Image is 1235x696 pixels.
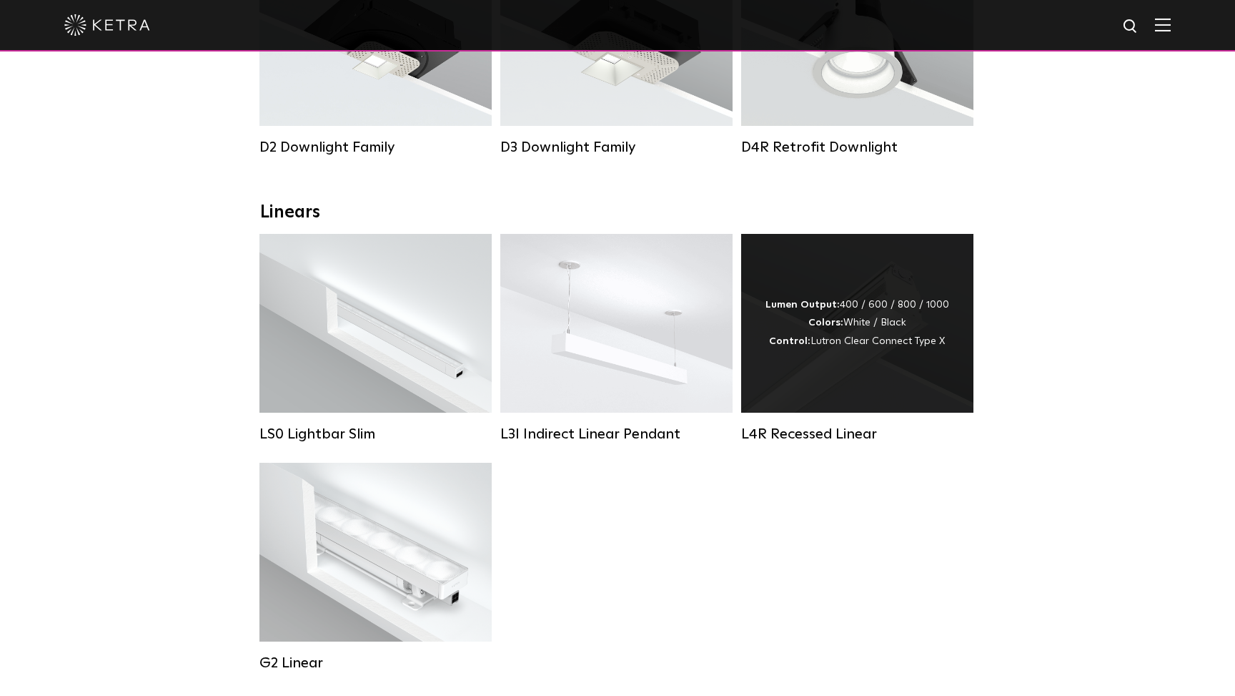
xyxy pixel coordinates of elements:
[259,655,492,672] div: G2 Linear
[765,300,840,310] strong: Lumen Output:
[808,318,843,328] strong: Colors:
[1155,18,1171,31] img: Hamburger%20Nav.svg
[500,139,733,156] div: D3 Downlight Family
[1122,18,1140,36] img: search icon
[259,139,492,156] div: D2 Downlight Family
[769,336,810,346] strong: Control:
[741,426,973,443] div: L4R Recessed Linear
[259,463,492,670] a: G2 Linear Lumen Output:400 / 700 / 1000Colors:WhiteBeam Angles:Flood / [GEOGRAPHIC_DATA] / Narrow...
[500,234,733,441] a: L3I Indirect Linear Pendant Lumen Output:400 / 600 / 800 / 1000Housing Colors:White / BlackContro...
[741,234,973,441] a: L4R Recessed Linear Lumen Output:400 / 600 / 800 / 1000Colors:White / BlackControl:Lutron Clear C...
[259,234,492,441] a: LS0 Lightbar Slim Lumen Output:200 / 350Colors:White / BlackControl:X96 Controller
[500,426,733,443] div: L3I Indirect Linear Pendant
[765,296,949,351] div: 400 / 600 / 800 / 1000 White / Black Lutron Clear Connect Type X
[259,426,492,443] div: LS0 Lightbar Slim
[260,202,975,223] div: Linears
[64,14,150,36] img: ketra-logo-2019-white
[741,139,973,156] div: D4R Retrofit Downlight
